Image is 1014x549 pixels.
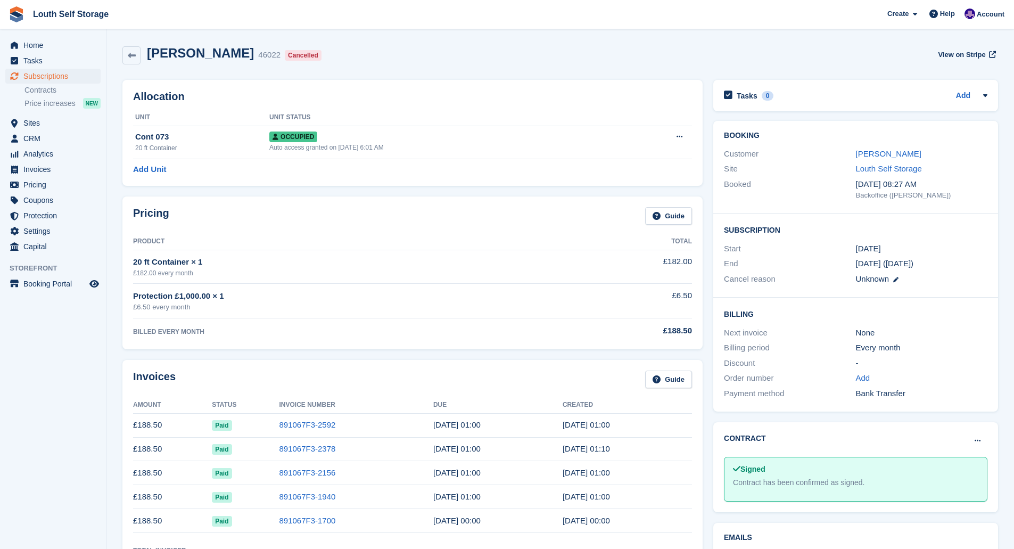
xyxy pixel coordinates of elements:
div: NEW [83,98,101,109]
a: menu [5,177,101,192]
span: Settings [23,224,87,239]
span: Create [887,9,909,19]
div: Site [724,163,855,175]
td: £188.50 [133,437,212,461]
a: menu [5,146,101,161]
a: menu [5,239,101,254]
div: Customer [724,148,855,160]
a: 891067F3-2592 [279,420,335,429]
a: menu [5,208,101,223]
span: Home [23,38,87,53]
a: Price increases NEW [24,97,101,109]
div: Start [724,243,855,255]
div: 46022 [258,49,281,61]
th: Unit Status [269,109,623,126]
span: View on Stripe [938,50,985,60]
div: Every month [856,342,987,354]
h2: Invoices [133,371,176,388]
span: Analytics [23,146,87,161]
a: menu [5,116,101,130]
div: Next invoice [724,327,855,339]
td: £188.50 [133,413,212,437]
th: Due [433,397,563,414]
a: View on Stripe [934,46,998,63]
th: Total [557,233,692,250]
div: £188.50 [557,325,692,337]
td: £188.50 [133,461,212,485]
a: Add [856,372,870,384]
div: Cont 073 [135,131,269,143]
time: 2025-07-13 00:00:00 UTC [433,420,481,429]
a: Guide [645,371,692,388]
a: Louth Self Storage [856,164,922,173]
a: menu [5,69,101,84]
div: Discount [724,357,855,370]
td: £188.50 [133,509,212,533]
div: Signed [733,464,978,475]
h2: Allocation [133,91,692,103]
h2: Booking [724,132,987,140]
td: £188.50 [133,485,212,509]
th: Product [133,233,557,250]
th: Invoice Number [279,397,433,414]
div: 20 ft Container [135,143,269,153]
time: 2025-04-13 00:00:00 UTC [433,492,481,501]
div: [DATE] 08:27 AM [856,178,987,191]
a: Add Unit [133,163,166,176]
span: Paid [212,492,232,503]
time: 2025-03-13 00:00:00 UTC [433,516,481,525]
h2: Emails [724,534,987,542]
a: 891067F3-1940 [279,492,335,501]
span: Pricing [23,177,87,192]
span: Subscriptions [23,69,87,84]
span: Occupied [269,132,317,142]
a: menu [5,162,101,177]
a: Contracts [24,85,101,95]
a: menu [5,224,101,239]
div: £182.00 every month [133,268,557,278]
span: Paid [212,420,232,431]
div: - [856,357,987,370]
a: 891067F3-2378 [279,444,335,453]
span: Sites [23,116,87,130]
span: Unknown [856,274,889,283]
div: Payment method [724,388,855,400]
a: menu [5,276,101,291]
time: 2025-04-12 00:00:32 UTC [563,492,610,501]
span: Booking Portal [23,276,87,291]
h2: Tasks [737,91,757,101]
time: 2025-06-12 00:10:13 UTC [563,444,610,453]
span: Price increases [24,99,76,109]
div: Cancelled [285,50,321,61]
span: Account [977,9,1004,20]
time: 2025-03-12 00:00:09 UTC [563,516,610,525]
div: BILLED EVERY MONTH [133,327,557,337]
a: 891067F3-1700 [279,516,335,525]
a: [PERSON_NAME] [856,149,921,158]
a: menu [5,193,101,208]
a: Add [956,90,970,102]
th: Amount [133,397,212,414]
h2: [PERSON_NAME] [147,46,254,60]
div: End [724,258,855,270]
a: menu [5,38,101,53]
a: Preview store [88,277,101,290]
h2: Billing [724,308,987,319]
th: Created [563,397,692,414]
span: Invoices [23,162,87,177]
div: Booked [724,178,855,201]
td: £182.00 [557,250,692,283]
div: Bank Transfer [856,388,987,400]
a: menu [5,131,101,146]
th: Unit [133,109,269,126]
img: Matthew Frith [964,9,975,19]
h2: Contract [724,433,766,444]
img: stora-icon-8386f47178a22dfd0bd8f6a31ec36ba5ce8667c1dd55bd0f319d3a0aa187defe.svg [9,6,24,22]
time: 2025-05-13 00:00:00 UTC [433,468,481,477]
span: Paid [212,468,232,479]
time: 2024-08-12 00:00:00 UTC [856,243,881,255]
div: Auto access granted on [DATE] 6:01 AM [269,143,623,152]
span: Capital [23,239,87,254]
div: Cancel reason [724,273,855,285]
span: Protection [23,208,87,223]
